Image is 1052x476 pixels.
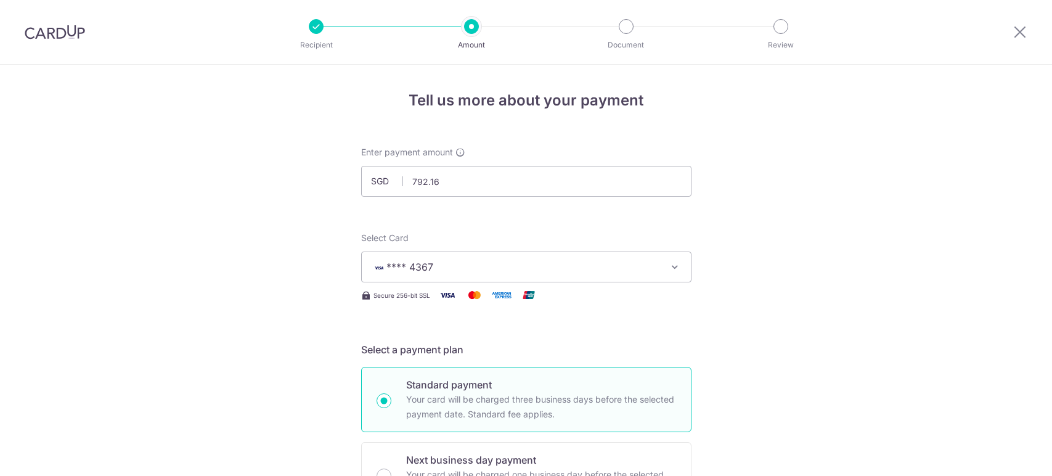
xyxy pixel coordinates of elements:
img: VISA [372,263,386,272]
img: Mastercard [462,287,487,303]
img: CardUp [25,25,85,39]
img: Union Pay [516,287,541,303]
p: Recipient [271,39,362,51]
h5: Select a payment plan [361,342,691,357]
input: 0.00 [361,166,691,197]
span: Secure 256-bit SSL [373,290,430,300]
span: SGD [371,175,403,187]
h4: Tell us more about your payment [361,89,691,112]
p: Next business day payment [406,453,676,467]
span: translation missing: en.payables.payment_networks.credit_card.summary.labels.select_card [361,232,409,243]
img: American Express [489,287,514,303]
p: Standard payment [406,377,676,392]
span: Enter payment amount [361,146,453,158]
p: Amount [426,39,517,51]
p: Your card will be charged three business days before the selected payment date. Standard fee appl... [406,392,676,422]
p: Review [735,39,826,51]
img: Visa [435,287,460,303]
p: Document [581,39,672,51]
